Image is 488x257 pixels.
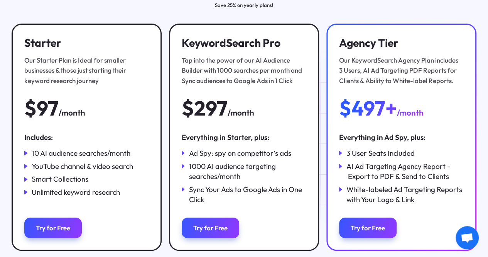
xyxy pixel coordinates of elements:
div: $97 [24,97,59,119]
div: /month [228,106,254,119]
a: Try for Free [24,218,82,238]
div: 1000 AI audience targeting searches/month [189,161,306,182]
div: Unlimited keyword research [32,187,120,197]
div: $297 [182,97,228,119]
div: Includes: [24,132,149,142]
div: Try for Free [36,224,70,232]
div: Sync Your Ads to Google Ads in One Click [189,184,306,205]
h3: Starter [24,36,146,49]
div: /month [59,106,85,119]
a: Try for Free [182,218,239,238]
div: 10 AI audience searches/month [32,148,130,158]
div: Try for Free [351,224,385,232]
h3: Agency Tier [339,36,461,49]
div: Smart Collections [32,174,88,184]
div: Ad Spy: spy on competitor’s ads [189,148,291,158]
div: Our Starter Plan is Ideal for smaller businesses & those just starting their keyword research jou... [24,55,146,86]
div: Save 25% on yearly plans! [215,1,273,9]
div: Everything in Ad Spy, plus: [339,132,464,142]
div: /month [397,106,424,119]
h3: KeywordSearch Pro [182,36,304,49]
div: White-labeled Ad Targeting Reports with Your Logo & Link [346,184,464,205]
div: $497+ [339,97,397,119]
div: Our KeywordSearch Agency Plan includes 3 Users, AI Ad Targeting PDF Reports for Clients & Ability... [339,55,461,86]
div: YouTube channel & video search [32,161,133,171]
div: Tap into the power of our AI Audience Builder with 1000 searches per month and Sync audiences to ... [182,55,304,86]
div: Open chat [456,226,479,249]
div: AI Ad Targeting Agency Report - Export to PDF & Send to Clients [346,161,464,182]
div: Try for Free [193,224,228,232]
div: Everything in Starter, plus: [182,132,306,142]
a: Try for Free [339,218,397,238]
div: 3 User Seats Included [346,148,415,158]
